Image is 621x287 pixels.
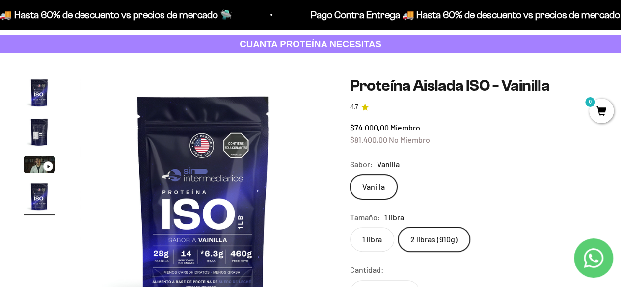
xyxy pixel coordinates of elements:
label: Cantidad: [350,263,384,276]
button: Ir al artículo 4 [24,181,55,215]
span: No Miembro [389,135,430,144]
mark: 0 [584,96,596,108]
legend: Tamaño: [350,211,380,224]
button: Ir al artículo 2 [24,116,55,151]
h1: Proteína Aislada ISO - Vainilla [350,77,597,94]
img: Proteína Aislada ISO - Vainilla [24,77,55,108]
button: Ir al artículo 3 [24,156,55,176]
img: Proteína Aislada ISO - Vainilla [24,116,55,148]
span: $74.000,00 [350,123,389,132]
span: Miembro [390,123,420,132]
a: 0 [589,106,614,117]
legend: Sabor: [350,158,373,171]
button: Ir al artículo 1 [24,77,55,111]
span: 1 libra [384,211,404,224]
span: $81.400,00 [350,135,387,144]
span: 4.7 [350,102,358,113]
a: 4.74.7 de 5.0 estrellas [350,102,597,113]
img: Proteína Aislada ISO - Vainilla [24,181,55,212]
strong: CUANTA PROTEÍNA NECESITAS [240,39,381,49]
span: Vanilla [377,158,400,171]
